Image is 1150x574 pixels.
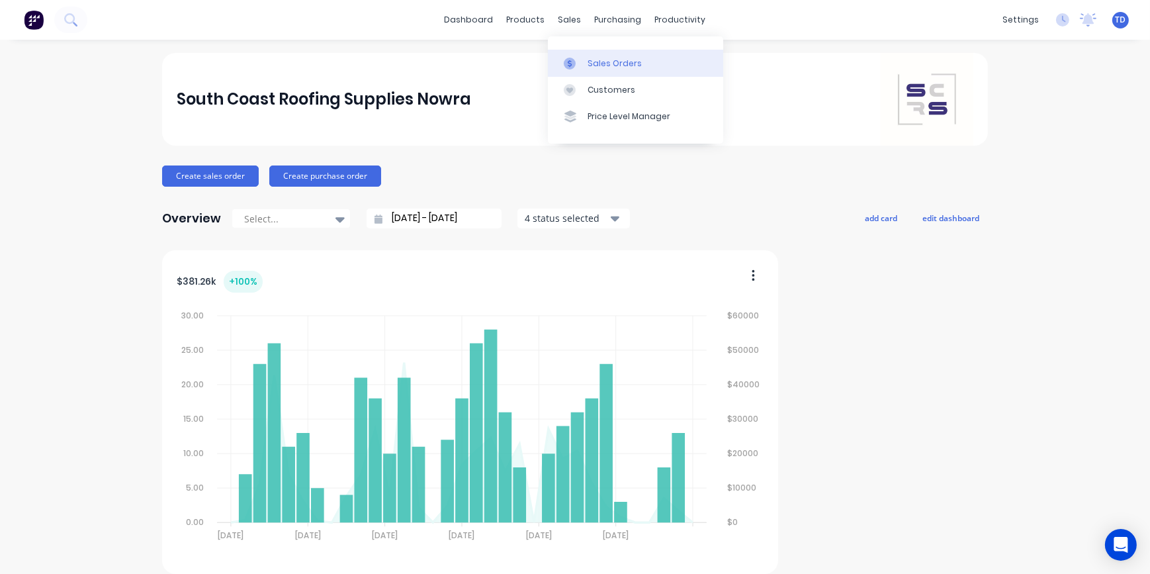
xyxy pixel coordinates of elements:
div: purchasing [588,10,648,30]
div: South Coast Roofing Supplies Nowra [177,86,471,113]
div: $ 381.26k [177,271,263,293]
button: Create sales order [162,166,259,187]
div: productivity [648,10,713,30]
tspan: $50000 [728,344,760,356]
img: South Coast Roofing Supplies Nowra [881,53,973,146]
tspan: [DATE] [218,530,243,542]
button: Create purchase order [269,166,381,187]
tspan: [DATE] [295,530,321,542]
div: + 100 % [224,271,263,293]
tspan: [DATE] [372,530,398,542]
tspan: 15.00 [183,413,204,424]
div: sales [552,10,588,30]
img: Factory [24,10,44,30]
tspan: $40000 [728,379,760,390]
button: add card [856,209,906,226]
a: Customers [548,77,723,103]
tspan: 25.00 [181,344,204,356]
tspan: 0.00 [186,517,204,528]
a: dashboard [438,10,500,30]
tspan: [DATE] [526,530,552,542]
div: Open Intercom Messenger [1105,529,1137,561]
button: 4 status selected [517,209,630,228]
a: Sales Orders [548,50,723,76]
tspan: $10000 [728,482,757,493]
div: settings [996,10,1045,30]
tspan: 5.00 [186,482,204,493]
tspan: [DATE] [603,530,629,542]
div: Sales Orders [588,58,642,70]
div: Price Level Manager [588,111,670,122]
tspan: $30000 [728,413,759,424]
tspan: $0 [728,517,738,528]
tspan: 10.00 [183,448,204,459]
div: Customers [588,84,635,96]
div: Overview [162,205,221,232]
tspan: [DATE] [449,530,475,542]
tspan: 20.00 [181,379,204,390]
tspan: 30.00 [181,310,204,321]
tspan: $60000 [728,310,760,321]
div: 4 status selected [525,211,608,225]
div: products [500,10,552,30]
button: edit dashboard [914,209,988,226]
span: TD [1116,14,1126,26]
tspan: $20000 [728,448,759,459]
a: Price Level Manager [548,103,723,130]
